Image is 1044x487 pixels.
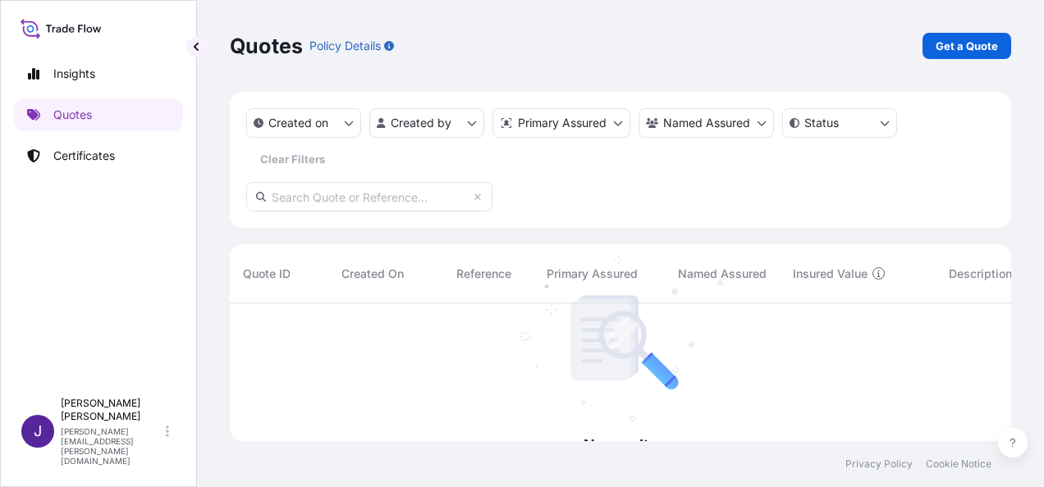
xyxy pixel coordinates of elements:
[246,182,492,212] input: Search Quote or Reference...
[518,115,607,131] p: Primary Assured
[260,151,325,167] p: Clear Filters
[923,33,1011,59] a: Get a Quote
[53,107,92,123] p: Quotes
[936,38,998,54] p: Get a Quote
[926,457,991,471] a: Cookie Notice
[268,115,328,131] p: Created on
[639,108,774,138] button: cargoOwner Filter options
[246,108,361,138] button: createdOn Filter options
[492,108,630,138] button: distributor Filter options
[34,423,42,439] span: J
[61,397,163,423] p: [PERSON_NAME] [PERSON_NAME]
[663,115,750,131] p: Named Assured
[243,266,291,282] span: Quote ID
[53,148,115,164] p: Certificates
[14,57,183,90] a: Insights
[53,66,95,82] p: Insights
[547,266,638,282] span: Primary Assured
[61,426,163,466] p: [PERSON_NAME][EMAIL_ADDRESS][PERSON_NAME][DOMAIN_NAME]
[309,38,381,54] p: Policy Details
[369,108,484,138] button: createdBy Filter options
[793,266,868,282] span: Insured Value
[782,108,897,138] button: certificateStatus Filter options
[678,266,767,282] span: Named Assured
[391,115,451,131] p: Created by
[804,115,839,131] p: Status
[456,266,511,282] span: Reference
[845,457,913,471] a: Privacy Policy
[14,139,183,172] a: Certificates
[14,98,183,131] a: Quotes
[341,266,404,282] span: Created On
[246,146,338,172] button: Clear Filters
[230,33,303,59] p: Quotes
